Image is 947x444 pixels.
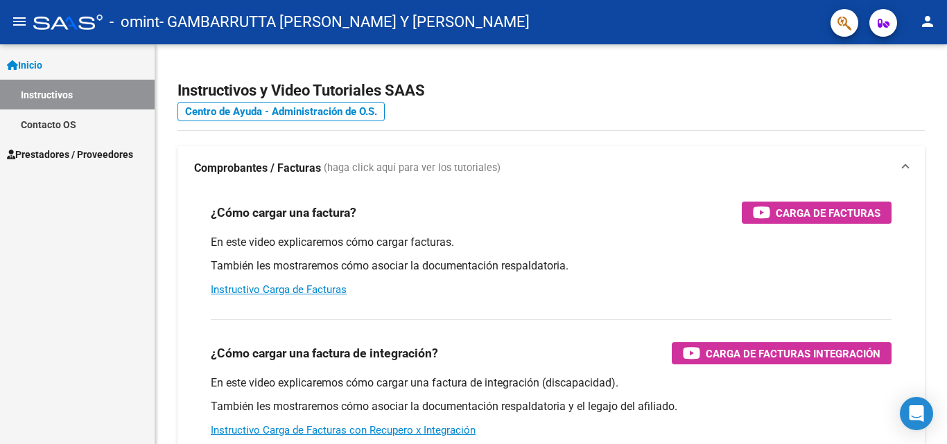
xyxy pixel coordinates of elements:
[7,57,42,73] span: Inicio
[177,102,385,121] a: Centro de Ayuda - Administración de O.S.
[211,258,892,274] p: También les mostraremos cómo asociar la documentación respaldatoria.
[672,342,892,364] button: Carga de Facturas Integración
[211,375,892,391] p: En este video explicaremos cómo cargar una factura de integración (discapacidad).
[7,147,133,162] span: Prestadores / Proveedores
[194,161,321,176] strong: Comprobantes / Facturas
[776,204,880,222] span: Carga de Facturas
[211,235,892,250] p: En este video explicaremos cómo cargar facturas.
[110,7,159,37] span: - omint
[211,344,438,363] h3: ¿Cómo cargar una factura de integración?
[11,13,28,30] mat-icon: menu
[919,13,936,30] mat-icon: person
[211,399,892,414] p: También les mostraremos cómo asociar la documentación respaldatoria y el legajo del afiliado.
[706,345,880,362] span: Carga de Facturas Integración
[211,424,476,436] a: Instructivo Carga de Facturas con Recupero x Integración
[211,283,347,296] a: Instructivo Carga de Facturas
[177,146,925,190] mat-expansion-panel-header: Comprobantes / Facturas (haga click aquí para ver los tutoriales)
[159,7,530,37] span: - GAMBARRUTTA [PERSON_NAME] Y [PERSON_NAME]
[324,161,501,176] span: (haga click aquí para ver los tutoriales)
[211,203,356,222] h3: ¿Cómo cargar una factura?
[742,202,892,224] button: Carga de Facturas
[177,78,925,104] h2: Instructivos y Video Tutoriales SAAS
[900,397,933,430] div: Open Intercom Messenger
